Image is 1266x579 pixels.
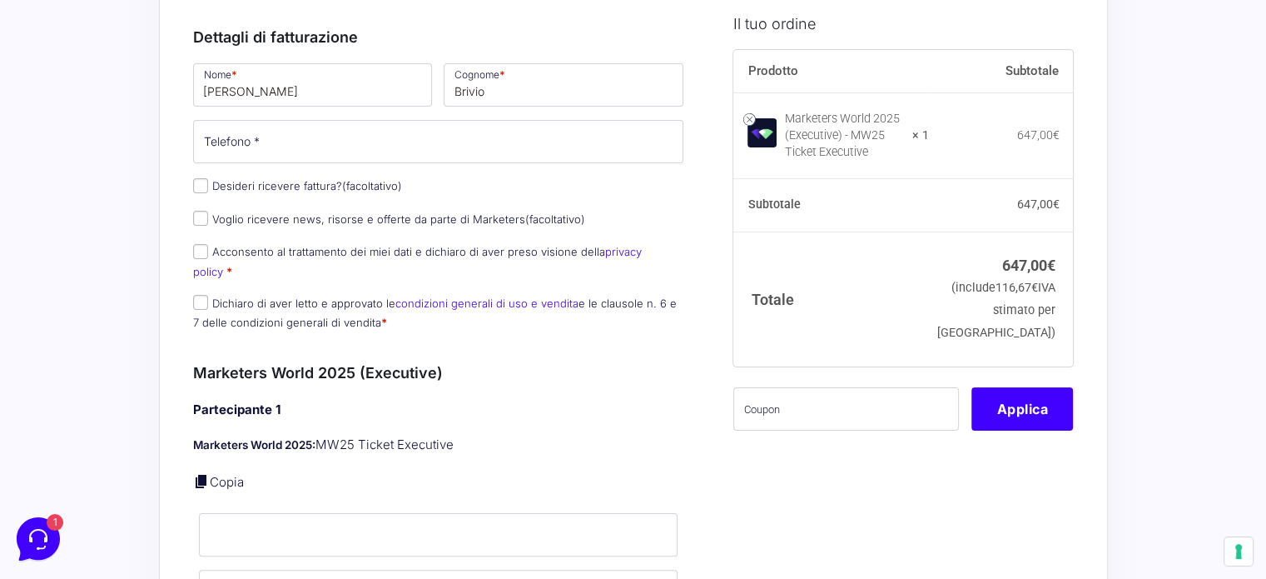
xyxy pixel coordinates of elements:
[70,113,254,130] p: Ciao 🙂 Se hai qualche domanda siamo qui per aiutarti!
[193,436,684,455] p: MW25 Ticket Executive
[193,212,585,226] label: Voglio ricevere news, risorse e offerte da parte di Marketers
[444,63,683,107] input: Cognome *
[193,178,208,193] input: Desideri ricevere fattura?(facoltativo)
[1016,198,1059,212] bdi: 647,00
[747,119,777,148] img: Marketers World 2025 (Executive) - MW25 Ticket Executive
[929,50,1074,93] th: Subtotale
[50,449,78,464] p: Home
[733,232,929,367] th: Totale
[37,246,272,262] input: Cerca un articolo...
[148,67,306,80] a: [DEMOGRAPHIC_DATA] tutto
[193,401,684,420] h4: Partecipante 1
[13,514,63,564] iframe: Customerly Messenger Launcher
[264,93,306,108] p: 7 mesi fa
[27,143,306,177] button: Inizia una conversazione
[912,127,929,144] strong: × 1
[193,473,210,490] a: Copia i dettagli dell'acquirente
[256,449,281,464] p: Aiuto
[13,426,116,464] button: Home
[116,426,218,464] button: 1Messaggi
[177,210,306,223] a: Apri Centro Assistenza
[971,387,1073,431] button: Applica
[1002,257,1055,274] bdi: 647,00
[13,13,280,40] h2: Ciao da Marketers 👋
[166,424,178,436] span: 1
[193,120,684,163] input: Telefono *
[1224,537,1253,566] button: Le tue preferenze relative al consenso per le tecnologie di tracciamento
[70,93,254,110] span: Assistenza
[27,210,130,223] span: Trova una risposta
[193,245,642,277] label: Acconsento al trattamento dei miei dati e dichiaro di aver preso visione della
[733,12,1073,35] h3: Il tuo ordine
[995,282,1038,296] span: 116,67
[144,449,189,464] p: Messaggi
[193,295,208,310] input: Dichiaro di aver letto e approvato lecondizioni generali di uso e venditae le clausole n. 6 e 7 d...
[1052,198,1059,212] span: €
[193,63,433,107] input: Nome *
[193,297,677,329] label: Dichiaro di aver letto e approvato le e le clausole n. 6 e 7 delle condizioni generali di vendita
[733,50,929,93] th: Prodotto
[342,179,402,192] span: (facoltativo)
[193,362,684,384] h3: Marketers World 2025 (Executive)
[733,179,929,232] th: Subtotale
[27,67,141,80] span: Le tue conversazioni
[395,297,578,310] a: condizioni generali di uso e vendita
[27,95,60,128] img: dark
[193,438,315,452] strong: Marketers World 2025:
[193,245,642,277] a: privacy policy
[193,179,402,192] label: Desideri ricevere fattura?
[210,474,244,490] a: Copia
[217,426,320,464] button: Aiuto
[1052,128,1059,142] span: €
[733,387,959,431] input: Coupon
[20,87,313,137] a: AssistenzaCiao 🙂 Se hai qualche domanda siamo qui per aiutarti!7 mesi fa1
[785,111,901,161] div: Marketers World 2025 (Executive) - MW25 Ticket Executive
[193,26,684,48] h3: Dettagli di fatturazione
[937,282,1055,341] small: (include IVA stimato per [GEOGRAPHIC_DATA])
[290,113,306,130] span: 1
[1016,128,1059,142] bdi: 647,00
[1031,282,1038,296] span: €
[193,211,208,226] input: Voglio ricevere news, risorse e offerte da parte di Marketers(facoltativo)
[1047,257,1055,274] span: €
[108,153,246,167] span: Inizia una conversazione
[525,212,585,226] span: (facoltativo)
[193,244,208,259] input: Acconsento al trattamento dei miei dati e dichiaro di aver preso visione dellaprivacy policy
